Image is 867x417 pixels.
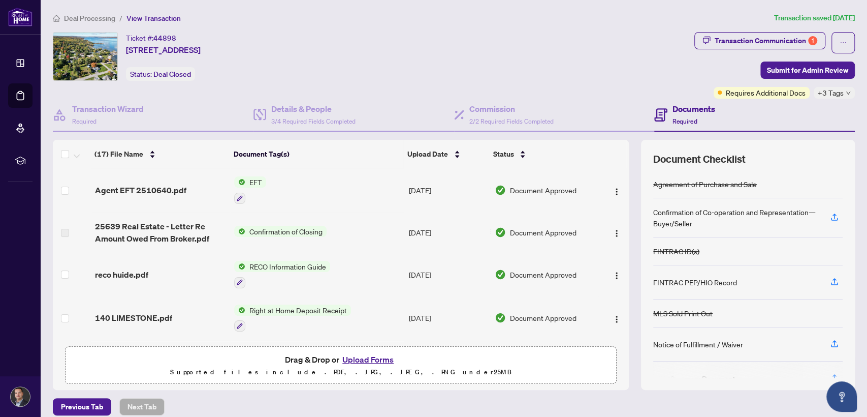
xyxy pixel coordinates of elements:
[404,212,491,253] td: [DATE]
[234,305,245,316] img: Status Icon
[153,34,176,43] span: 44898
[234,261,330,288] button: Status IconRECO Information Guide
[53,15,60,22] span: home
[404,168,491,212] td: [DATE]
[608,310,625,326] button: Logo
[653,277,737,288] div: FINTRAC PEP/HIO Record
[234,176,245,188] img: Status Icon
[826,381,857,412] button: Open asap
[53,33,117,80] img: IMG-S12103891_1.jpg
[11,387,30,406] img: Profile Icon
[672,117,697,125] span: Required
[403,140,489,168] th: Upload Date
[271,103,356,115] h4: Details & People
[653,308,713,319] div: MLS Sold Print Out
[653,339,743,350] div: Notice of Fulfillment / Waiver
[404,253,491,296] td: [DATE]
[285,353,397,366] span: Drag & Drop or
[469,117,554,125] span: 2/2 Required Fields Completed
[8,8,33,26] img: logo
[715,33,817,49] div: Transaction Communication
[404,296,491,340] td: [DATE]
[846,91,851,96] span: down
[653,152,746,166] span: Document Checklist
[653,246,699,257] div: FINTRAC ID(s)
[66,347,616,384] span: Drag & Drop orUpload FormsSupported files include .PDF, .JPG, .JPEG, .PNG under25MB
[613,272,621,280] img: Logo
[608,182,625,198] button: Logo
[489,140,596,168] th: Status
[495,185,506,196] img: Document Status
[840,39,847,46] span: ellipsis
[245,226,327,237] span: Confirmation of Closing
[95,269,148,281] span: reco huide.pdf
[72,366,610,378] p: Supported files include .PDF, .JPG, .JPEG, .PNG under 25 MB
[94,148,143,160] span: (17) File Name
[234,261,245,272] img: Status Icon
[95,184,186,196] span: Agent EFT 2510640.pdf
[64,14,115,23] span: Deal Processing
[234,305,351,332] button: Status IconRight at Home Deposit Receipt
[61,399,103,415] span: Previous Tab
[510,185,576,196] span: Document Approved
[234,176,266,204] button: Status IconEFT
[72,117,97,125] span: Required
[774,12,855,24] article: Transaction saved [DATE]
[126,44,201,56] span: [STREET_ADDRESS]
[653,178,757,190] div: Agreement of Purchase and Sale
[808,36,817,45] div: 1
[608,224,625,241] button: Logo
[672,103,715,115] h4: Documents
[613,315,621,323] img: Logo
[495,312,506,323] img: Document Status
[613,229,621,237] img: Logo
[95,220,227,245] span: 25639 Real Estate - Letter Re Amount Owed From Broker.pdf
[495,227,506,238] img: Document Status
[818,87,844,99] span: +3 Tags
[119,12,122,24] li: /
[407,148,448,160] span: Upload Date
[469,103,554,115] h4: Commission
[53,398,111,415] button: Previous Tab
[694,32,825,49] button: Transaction Communication1
[245,261,330,272] span: RECO Information Guide
[126,14,181,23] span: View Transaction
[271,117,356,125] span: 3/4 Required Fields Completed
[153,70,191,79] span: Deal Closed
[613,188,621,196] img: Logo
[230,140,403,168] th: Document Tag(s)
[726,87,806,98] span: Requires Additional Docs
[510,227,576,238] span: Document Approved
[510,269,576,280] span: Document Approved
[495,269,506,280] img: Document Status
[404,340,491,383] td: [DATE]
[126,67,195,81] div: Status:
[126,32,176,44] div: Ticket #:
[90,140,229,168] th: (17) File Name
[653,206,818,229] div: Confirmation of Co-operation and Representation—Buyer/Seller
[608,266,625,283] button: Logo
[510,312,576,323] span: Document Approved
[767,62,848,78] span: Submit for Admin Review
[72,103,144,115] h4: Transaction Wizard
[234,226,245,237] img: Status Icon
[119,398,165,415] button: Next Tab
[493,148,513,160] span: Status
[339,353,397,366] button: Upload Forms
[234,226,327,237] button: Status IconConfirmation of Closing
[95,312,172,324] span: 140 LIMESTONE.pdf
[760,62,855,79] button: Submit for Admin Review
[245,176,266,188] span: EFT
[245,305,351,316] span: Right at Home Deposit Receipt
